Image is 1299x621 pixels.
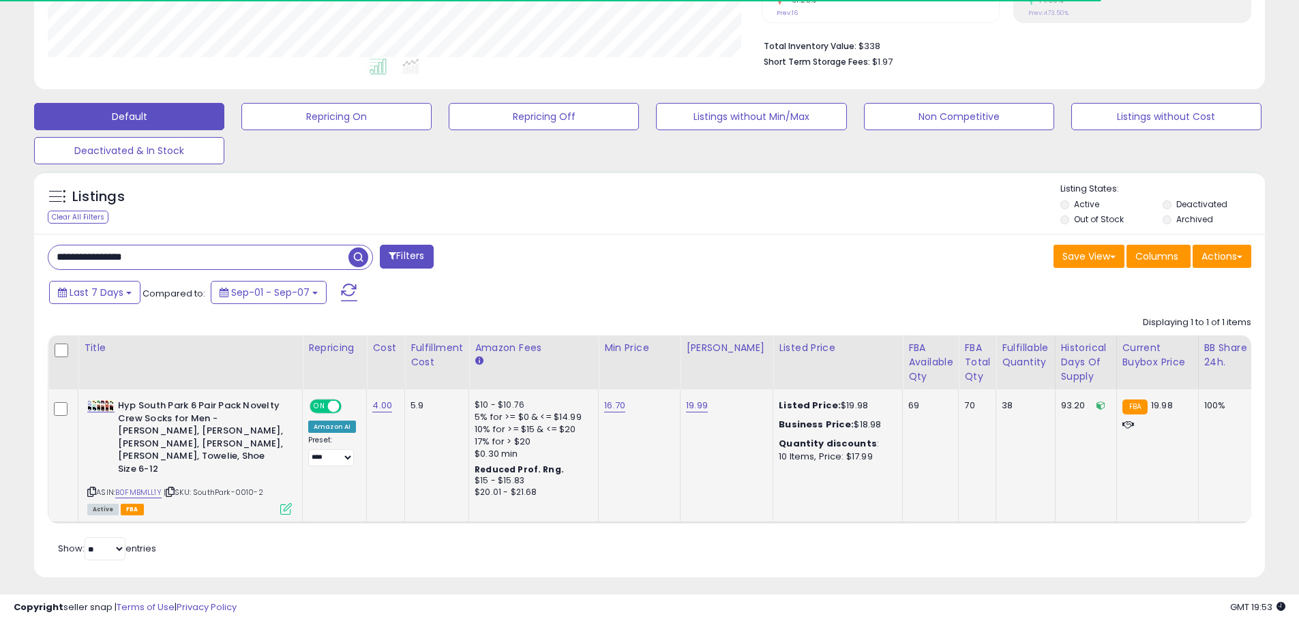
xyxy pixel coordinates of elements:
span: Sep-01 - Sep-07 [231,286,310,299]
div: Repricing [308,341,361,355]
label: Archived [1176,213,1213,225]
div: 5.9 [410,399,458,412]
span: ON [311,401,328,412]
b: Quantity discounts [779,437,877,450]
h5: Listings [72,187,125,207]
div: Clear All Filters [48,211,108,224]
div: Amazon AI [308,421,356,433]
label: Out of Stock [1074,213,1124,225]
button: Listings without Cost [1071,103,1261,130]
button: Columns [1126,245,1191,268]
button: Actions [1193,245,1251,268]
button: Deactivated & In Stock [34,137,224,164]
div: $19.98 [779,399,892,412]
div: Cost [372,341,399,355]
div: Title [84,341,297,355]
label: Deactivated [1176,198,1227,210]
div: 100% [1204,399,1249,412]
button: Listings without Min/Max [656,103,846,130]
strong: Copyright [14,601,63,614]
div: $10 - $10.76 [475,399,588,411]
div: $20.01 - $21.68 [475,487,588,498]
div: $15 - $15.83 [475,475,588,487]
div: Min Price [604,341,674,355]
button: Save View [1054,245,1124,268]
span: All listings currently available for purchase on Amazon [87,504,119,515]
div: Displaying 1 to 1 of 1 items [1143,316,1251,329]
button: Repricing On [241,103,432,130]
div: Historical Days Of Supply [1061,341,1111,384]
a: Privacy Policy [177,601,237,614]
small: FBA [1122,399,1148,414]
b: Listed Price: [779,399,841,412]
span: Compared to: [143,287,205,300]
div: $18.98 [779,419,892,431]
div: 10 Items, Price: $17.99 [779,451,892,463]
span: Columns [1135,249,1178,263]
button: Default [34,103,224,130]
div: 69 [908,399,948,412]
div: FBA Available Qty [908,341,953,384]
div: Amazon Fees [475,341,593,355]
div: Fulfillment Cost [410,341,463,369]
div: 17% for > $20 [475,436,588,448]
span: Last 7 Days [70,286,123,299]
span: | SKU: SouthPark-0010-2 [164,487,263,498]
div: Fulfillable Quantity [1002,341,1049,369]
div: 38 [1002,399,1044,412]
div: $0.30 min [475,448,588,460]
div: Preset: [308,436,356,466]
button: Non Competitive [864,103,1054,130]
div: seller snap | | [14,601,237,614]
span: 19.98 [1151,399,1173,412]
div: BB Share 24h. [1204,341,1254,369]
span: OFF [340,401,361,412]
a: 4.00 [372,399,392,412]
div: 10% for >= $15 & <= $20 [475,423,588,436]
div: Current Buybox Price [1122,341,1193,369]
a: Terms of Use [117,601,175,614]
span: 2025-09-15 19:53 GMT [1230,601,1285,614]
div: FBA Total Qty [964,341,990,384]
div: Listed Price [779,341,897,355]
div: ASIN: [87,399,292,513]
div: 70 [964,399,985,412]
a: 19.99 [686,399,708,412]
button: Sep-01 - Sep-07 [211,281,327,304]
span: FBA [121,504,144,515]
div: 93.20 [1061,399,1106,412]
a: 16.70 [604,399,625,412]
div: : [779,438,892,450]
button: Repricing Off [449,103,639,130]
div: [PERSON_NAME] [686,341,767,355]
a: B0FMBMLL1Y [115,487,162,498]
img: 41AGaeiFV1L._SL40_.jpg [87,400,115,412]
button: Last 7 Days [49,281,140,304]
b: Hyp South Park 6 Pair Pack Novelty Crew Socks for Men - [PERSON_NAME], [PERSON_NAME], [PERSON_NAM... [118,399,284,479]
button: Filters [380,245,433,269]
b: Business Price: [779,418,854,431]
label: Active [1074,198,1099,210]
div: 5% for >= $0 & <= $14.99 [475,411,588,423]
b: Reduced Prof. Rng. [475,464,564,475]
p: Listing States: [1060,183,1265,196]
span: Show: entries [58,542,156,555]
small: Amazon Fees. [475,355,483,367]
